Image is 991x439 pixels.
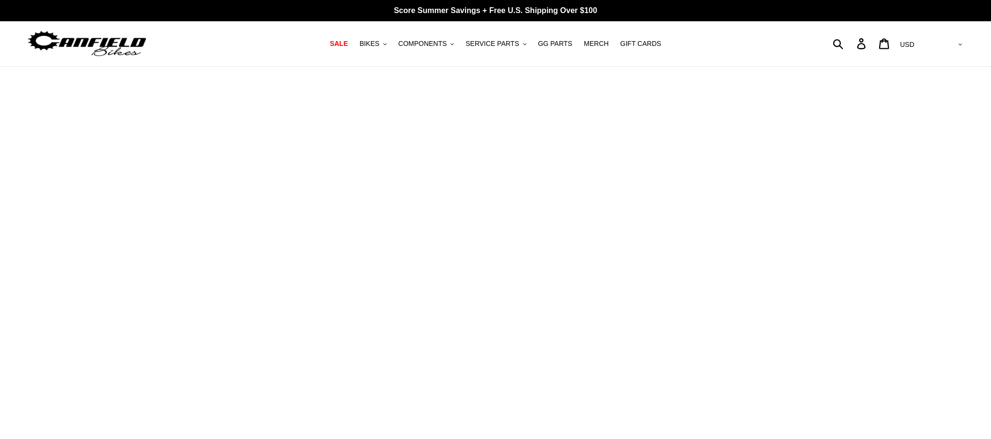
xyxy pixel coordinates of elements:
span: SERVICE PARTS [465,40,519,48]
a: GG PARTS [533,37,577,50]
button: SERVICE PARTS [461,37,531,50]
span: BIKES [360,40,379,48]
a: MERCH [579,37,614,50]
a: GIFT CARDS [616,37,666,50]
input: Search [838,33,863,54]
span: SALE [330,40,348,48]
span: GIFT CARDS [620,40,661,48]
img: Canfield Bikes [27,29,148,59]
span: GG PARTS [538,40,572,48]
button: COMPONENTS [393,37,459,50]
span: COMPONENTS [398,40,447,48]
button: BIKES [355,37,391,50]
span: MERCH [584,40,609,48]
a: SALE [325,37,353,50]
